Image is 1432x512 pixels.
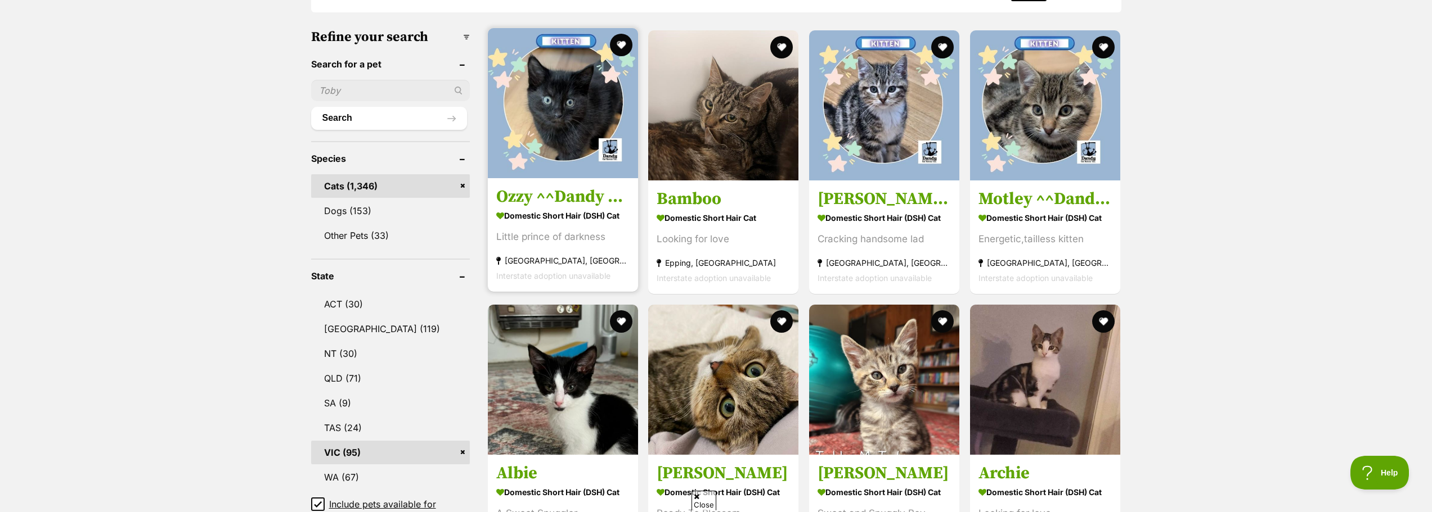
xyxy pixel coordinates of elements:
[970,180,1120,294] a: Motley ^^Dandy Cat Rescue^^ Domestic Short Hair (DSH) Cat Energetic,tailless kitten [GEOGRAPHIC_D...
[648,305,798,455] img: Hilary - Domestic Short Hair (DSH) Cat
[311,391,470,415] a: SA (9)
[311,59,470,69] header: Search for a pet
[1092,36,1115,58] button: favourite
[648,30,798,180] img: Bamboo - Domestic Short Hair Cat
[311,441,470,464] a: VIC (95)
[496,229,630,244] div: Little prince of darkness
[311,416,470,439] a: TAS (24)
[496,186,630,207] h3: Ozzy ^^Dandy Cat Rescue^^
[488,28,638,178] img: Ozzy ^^Dandy Cat Rescue^^ - Domestic Short Hair (DSH) Cat
[978,232,1112,247] div: Energetic,tailless kitten
[496,271,610,280] span: Interstate adoption unavailable
[809,30,959,180] img: Floyd^^Dandy Cat Rescue^^ - Domestic Short Hair (DSH) Cat
[311,80,470,101] input: Toby
[496,484,630,500] strong: Domestic Short Hair (DSH) Cat
[818,188,951,210] h3: [PERSON_NAME]^^Dandy Cat Rescue^^
[609,34,632,56] button: favourite
[657,210,790,226] strong: Domestic Short Hair Cat
[818,463,951,484] h3: [PERSON_NAME]
[770,310,793,333] button: favourite
[1350,456,1409,490] iframe: Help Scout Beacon - Open
[311,271,470,281] header: State
[978,188,1112,210] h3: Motley ^^Dandy Cat Rescue^^
[311,174,470,198] a: Cats (1,346)
[657,484,790,500] strong: Domestic Short Hair (DSH) Cat
[311,317,470,341] a: [GEOGRAPHIC_DATA] (119)
[970,30,1120,180] img: Motley ^^Dandy Cat Rescue^^ - Domestic Short Hair (DSH) Cat
[311,342,470,365] a: NT (30)
[657,273,771,283] span: Interstate adoption unavailable
[657,463,790,484] h3: [PERSON_NAME]
[311,292,470,316] a: ACT (30)
[648,180,798,294] a: Bamboo Domestic Short Hair Cat Looking for love Epping, [GEOGRAPHIC_DATA] Interstate adoption una...
[311,199,470,223] a: Dogs (153)
[770,36,793,58] button: favourite
[809,305,959,455] img: Tabby McTat - Domestic Short Hair (DSH) Cat
[978,255,1112,270] strong: [GEOGRAPHIC_DATA], [GEOGRAPHIC_DATA]
[970,305,1120,455] img: Archie - Domestic Short Hair (DSH) Cat
[978,210,1112,226] strong: Domestic Short Hair (DSH) Cat
[818,210,951,226] strong: Domestic Short Hair (DSH) Cat
[311,465,470,489] a: WA (67)
[978,484,1112,500] strong: Domestic Short Hair (DSH) Cat
[978,463,1112,484] h3: Archie
[496,253,630,268] strong: [GEOGRAPHIC_DATA], [GEOGRAPHIC_DATA]
[311,107,467,129] button: Search
[692,491,716,510] span: Close
[931,36,954,58] button: favourite
[311,366,470,390] a: QLD (71)
[978,273,1093,283] span: Interstate adoption unavailable
[931,310,954,333] button: favourite
[818,255,951,270] strong: [GEOGRAPHIC_DATA], [GEOGRAPHIC_DATA]
[496,207,630,224] strong: Domestic Short Hair (DSH) Cat
[311,153,470,164] header: Species
[657,232,790,247] div: Looking for love
[488,178,638,292] a: Ozzy ^^Dandy Cat Rescue^^ Domestic Short Hair (DSH) Cat Little prince of darkness [GEOGRAPHIC_DAT...
[609,310,632,333] button: favourite
[818,273,932,283] span: Interstate adoption unavailable
[311,29,470,45] h3: Refine your search
[818,232,951,247] div: Cracking handsome lad
[809,180,959,294] a: [PERSON_NAME]^^Dandy Cat Rescue^^ Domestic Short Hair (DSH) Cat Cracking handsome lad [GEOGRAPHIC...
[311,224,470,247] a: Other Pets (33)
[488,305,638,455] img: Albie - Domestic Short Hair (DSH) Cat
[657,255,790,270] strong: Epping, [GEOGRAPHIC_DATA]
[818,484,951,500] strong: Domestic Short Hair (DSH) Cat
[657,188,790,210] h3: Bamboo
[1092,310,1115,333] button: favourite
[496,463,630,484] h3: Albie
